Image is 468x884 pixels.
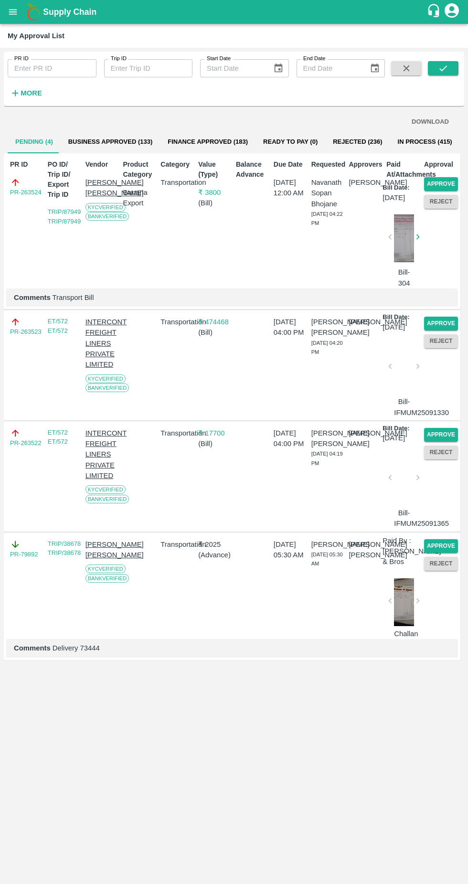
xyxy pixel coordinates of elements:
[85,485,126,494] span: KYC Verified
[424,334,458,348] button: Reject
[48,160,82,200] p: PO ID/ Trip ID/ Export Trip ID
[61,130,160,153] button: Business Approved (133)
[85,203,126,212] span: KYC Verified
[48,540,81,557] a: TRIP/38678 TRIP/38678
[424,446,458,459] button: Reject
[10,327,42,337] a: PR-263523
[48,429,68,446] a: ET/572 ET/572
[160,177,194,188] p: Transportation
[424,160,458,170] p: Approval
[198,550,232,560] p: ( Advance )
[349,160,383,170] p: Approvers
[383,192,405,203] p: [DATE]
[390,130,460,153] button: In Process (415)
[14,292,450,303] p: Transport Bill
[48,208,81,225] a: TRIP/87949 TRIP/87949
[424,539,458,553] button: Approve
[383,433,405,443] p: [DATE]
[394,628,414,639] p: Challan
[311,428,345,449] p: [PERSON_NAME] [PERSON_NAME]
[383,183,409,192] p: Bill Date:
[198,539,232,550] p: ₹ 2025
[85,495,129,503] span: Bank Verified
[8,30,64,42] div: My Approval List
[14,55,29,63] label: PR ID
[303,55,325,63] label: End Date
[424,317,458,330] button: Approve
[325,130,390,153] button: Rejected (236)
[311,451,343,466] span: [DATE] 04:19 PM
[85,374,126,383] span: KYC Verified
[424,195,458,209] button: Reject
[85,383,129,392] span: Bank Verified
[311,552,343,567] span: [DATE] 05:30 AM
[198,428,232,438] p: ₹ 17700
[85,539,119,561] p: [PERSON_NAME] [PERSON_NAME]
[85,177,119,199] p: [PERSON_NAME] [PERSON_NAME]
[424,177,458,191] button: Approve
[198,327,232,338] p: ( Bill )
[123,160,157,180] p: Product Category
[198,438,232,449] p: ( Bill )
[85,428,119,481] p: INTERCONT FREIGHT LINERS PRIVATE LIMITED
[200,59,266,77] input: Start Date
[48,318,68,334] a: ET/572 ET/572
[383,535,441,567] p: Paid By : [PERSON_NAME] & Bros
[85,564,126,573] span: KYC Verified
[236,160,270,180] p: Balance Advance
[349,428,383,438] p: [PERSON_NAME]
[274,539,308,561] p: [DATE] 05:30 AM
[386,160,420,180] p: Paid At/Attachments
[198,198,232,208] p: ( Bill )
[160,160,194,170] p: Category
[255,130,325,153] button: Ready To Pay (0)
[160,428,194,438] p: Transportation
[366,59,384,77] button: Choose date
[111,55,127,63] label: Trip ID
[311,211,343,226] span: [DATE] 04:22 PM
[311,177,345,209] p: Navanath Sopan Bhojane
[8,59,96,77] input: Enter PR ID
[349,539,383,550] p: [PERSON_NAME]
[426,3,443,21] div: customer-support
[85,574,129,583] span: Bank Verified
[160,317,194,327] p: Transportation
[311,340,343,355] span: [DATE] 04:20 PM
[14,644,51,652] b: Comments
[274,317,308,338] p: [DATE] 04:00 PM
[349,177,383,188] p: [PERSON_NAME]
[85,160,119,170] p: Vendor
[85,212,129,221] span: Bank Verified
[43,7,96,17] b: Supply Chain
[274,160,308,170] p: Due Date
[408,114,453,130] button: DOWNLOAD
[10,160,44,170] p: PR ID
[311,317,345,338] p: [PERSON_NAME] [PERSON_NAME]
[10,188,42,197] a: PR-263524
[443,2,460,22] div: account of current user
[43,5,426,19] a: Supply Chain
[394,508,414,529] p: Bill-IFMUM25091365
[394,267,414,288] p: Bill-304
[10,550,38,559] a: PR-79892
[85,317,119,370] p: INTERCONT FREIGHT LINERS PRIVATE LIMITED
[269,59,287,77] button: Choose date
[424,428,458,442] button: Approve
[349,317,383,327] p: [PERSON_NAME]
[297,59,362,77] input: End Date
[14,643,450,653] p: Delivery 73444
[160,130,255,153] button: Finance Approved (183)
[198,187,232,198] p: ₹ 3800
[424,557,458,571] button: Reject
[207,55,231,63] label: Start Date
[8,85,44,101] button: More
[394,396,414,418] p: Bill-IFMUM25091330
[24,2,43,21] img: logo
[123,187,157,209] p: Banana Export
[383,322,405,332] p: [DATE]
[104,59,193,77] input: Enter Trip ID
[198,160,232,180] p: Value (Type)
[311,539,345,550] p: [PERSON_NAME]
[198,317,232,327] p: ₹ 474468
[311,160,345,170] p: Requested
